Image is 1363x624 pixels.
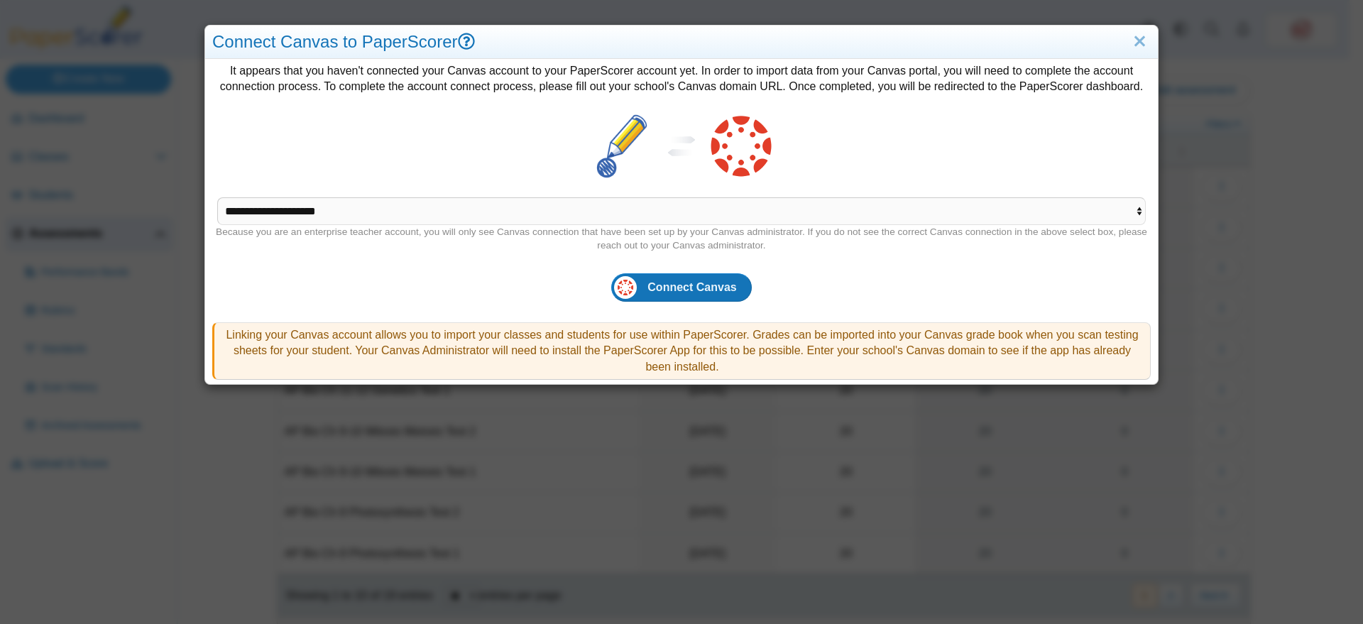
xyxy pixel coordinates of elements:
img: paper-scorer-favicon.png [586,111,657,182]
span: Connect Canvas [647,281,736,293]
div: It appears that you haven't connected your Canvas account to your PaperScorer account yet. In ord... [205,59,1158,384]
img: sync.svg [657,136,706,156]
img: canvas-logo.png [706,111,777,182]
div: Because you are an enterprise teacher account, you will only see Canvas connection that have been... [212,225,1151,252]
div: Linking your Canvas account allows you to import your classes and students for use within PaperSc... [212,322,1151,380]
a: Close [1129,30,1151,54]
div: Connect Canvas to PaperScorer [205,26,1158,59]
button: Connect Canvas [611,273,751,302]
